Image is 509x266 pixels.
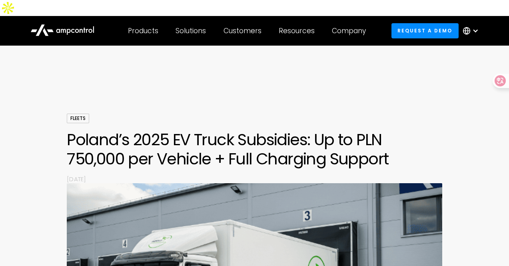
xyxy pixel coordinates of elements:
[67,175,442,183] p: [DATE]
[67,130,442,168] h1: Poland’s 2025 EV Truck Subsidies: Up to PLN 750,000 per Vehicle + Full Charging Support
[391,23,459,38] a: Request a demo
[279,26,315,35] div: Resources
[176,26,206,35] div: Solutions
[224,26,261,35] div: Customers
[128,26,158,35] div: Products
[332,26,366,35] div: Company
[67,114,89,123] div: Fleets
